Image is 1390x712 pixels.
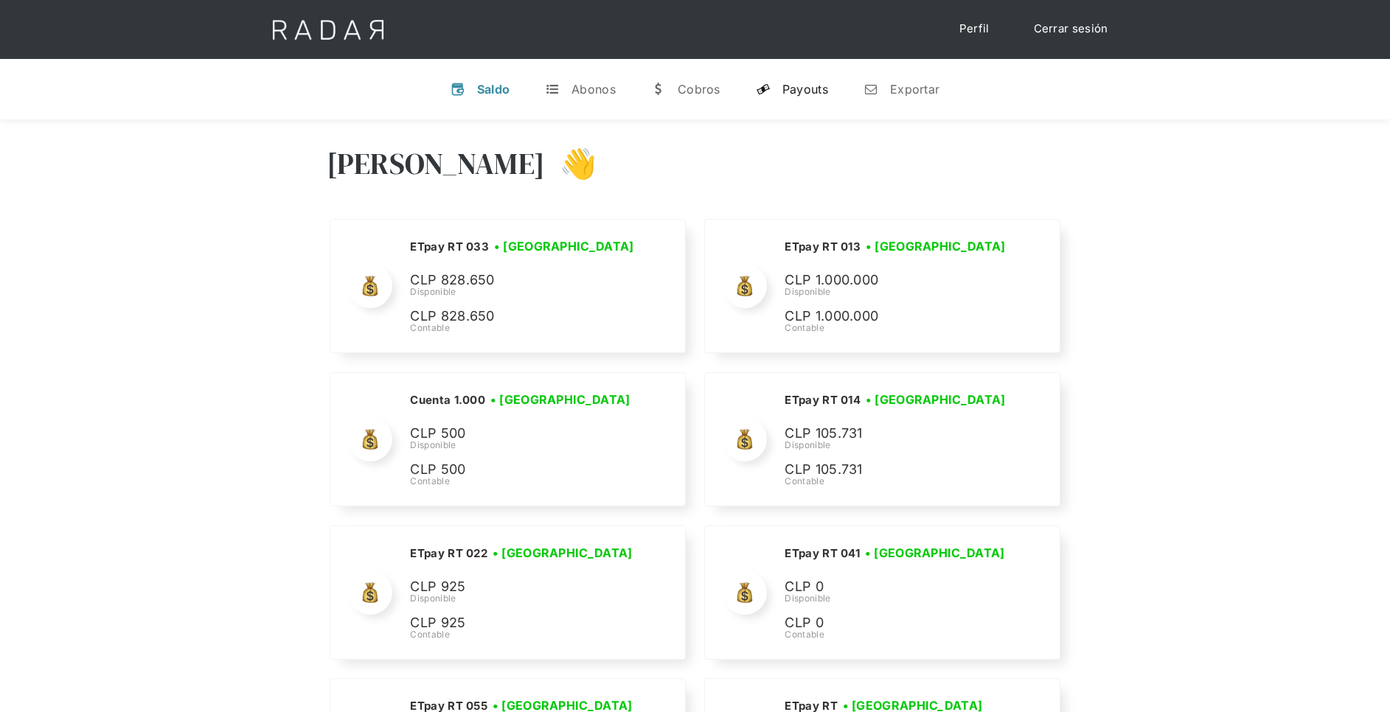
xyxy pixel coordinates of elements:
h3: • [GEOGRAPHIC_DATA] [866,237,1006,255]
div: Payouts [782,82,828,97]
div: Disponible [785,439,1010,452]
div: Contable [785,321,1010,335]
div: Contable [410,628,637,641]
h3: • [GEOGRAPHIC_DATA] [494,237,634,255]
h2: ETpay RT 022 [410,546,487,561]
p: CLP 500 [410,423,631,444]
p: CLP 828.650 [410,306,631,327]
p: CLP 0 [785,576,1006,598]
h2: ETpay RT 041 [785,546,860,561]
a: Cerrar sesión [1019,15,1123,43]
a: Perfil [945,15,1004,43]
div: Contable [410,475,635,488]
div: Abonos [571,82,616,97]
p: CLP 925 [410,576,631,598]
div: Disponible [410,285,639,299]
div: Exportar [890,82,939,97]
div: y [756,82,771,97]
div: w [651,82,666,97]
h3: [PERSON_NAME] [327,145,546,182]
h3: • [GEOGRAPHIC_DATA] [493,544,633,562]
h3: • [GEOGRAPHIC_DATA] [866,391,1006,408]
p: CLP 828.650 [410,270,631,291]
div: Disponible [785,592,1010,605]
div: n [863,82,878,97]
p: CLP 0 [785,612,1006,634]
div: Disponible [410,592,637,605]
h3: 👋 [545,145,597,182]
div: Saldo [477,82,510,97]
div: Cobros [678,82,720,97]
p: CLP 500 [410,459,631,481]
div: t [545,82,560,97]
p: CLP 105.731 [785,459,1006,481]
h2: Cuenta 1.000 [410,393,485,408]
div: v [451,82,465,97]
p: CLP 105.731 [785,423,1006,444]
p: CLP 925 [410,612,631,634]
h3: • [GEOGRAPHIC_DATA] [490,391,630,408]
p: CLP 1.000.000 [785,306,1006,327]
h3: • [GEOGRAPHIC_DATA] [865,544,1005,562]
h2: ETpay RT 033 [410,240,489,254]
div: Disponible [785,285,1010,299]
h2: ETpay RT 014 [785,393,861,408]
div: Contable [410,321,639,335]
p: CLP 1.000.000 [785,270,1006,291]
h2: ETpay RT 013 [785,240,861,254]
div: Contable [785,628,1010,641]
div: Contable [785,475,1010,488]
div: Disponible [410,439,635,452]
